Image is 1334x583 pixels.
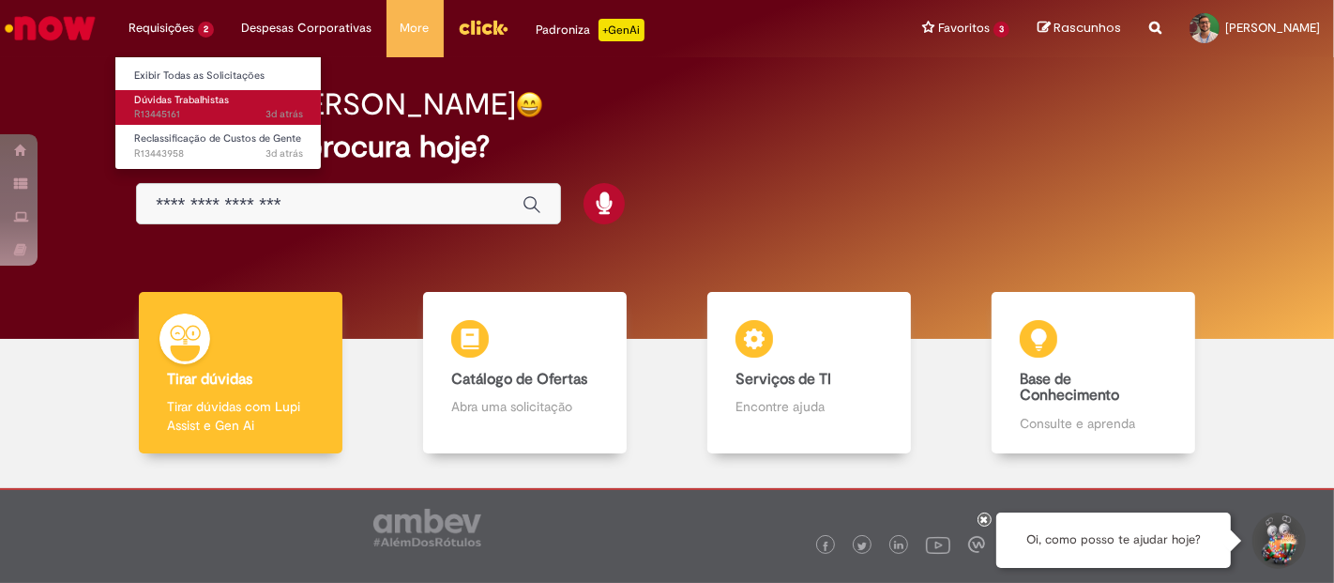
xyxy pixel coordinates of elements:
[1038,20,1121,38] a: Rascunhos
[265,107,303,121] span: 3d atrás
[537,19,644,41] div: Padroniza
[383,292,667,454] a: Catálogo de Ofertas Abra uma solicitação
[129,19,194,38] span: Requisições
[894,541,903,552] img: logo_footer_linkedin.png
[951,292,1235,454] a: Base de Conhecimento Consulte e aprenda
[451,370,587,389] b: Catálogo de Ofertas
[115,129,322,163] a: Aberto R13443958 : Reclassificação de Custos de Gente
[401,19,430,38] span: More
[451,397,599,416] p: Abra uma solicitação
[938,19,990,38] span: Favoritos
[265,146,303,161] span: 3d atrás
[993,22,1009,38] span: 3
[1020,370,1119,406] b: Base de Conhecimento
[265,107,303,121] time: 25/08/2025 15:53:21
[1250,513,1306,569] button: Iniciar Conversa de Suporte
[136,130,1198,163] h2: O que você procura hoje?
[926,532,950,557] img: logo_footer_youtube.png
[2,9,99,47] img: ServiceNow
[373,509,481,546] img: logo_footer_ambev_rotulo_gray.png
[134,93,229,107] span: Dúvidas Trabalhistas
[1225,20,1320,36] span: [PERSON_NAME]
[735,397,883,416] p: Encontre ajuda
[114,56,322,170] ul: Requisições
[136,88,516,121] h2: Boa tarde, [PERSON_NAME]
[167,397,314,435] p: Tirar dúvidas com Lupi Assist e Gen Ai
[667,292,951,454] a: Serviços de TI Encontre ajuda
[167,370,252,389] b: Tirar dúvidas
[458,13,508,41] img: click_logo_yellow_360x200.png
[735,370,831,389] b: Serviços de TI
[599,19,644,41] p: +GenAi
[857,542,867,551] img: logo_footer_twitter.png
[968,536,985,553] img: logo_footer_workplace.png
[115,66,322,86] a: Exibir Todas as Solicitações
[134,146,303,161] span: R13443958
[134,107,303,122] span: R13445161
[134,131,301,146] span: Reclassificação de Custos de Gente
[1054,19,1121,37] span: Rascunhos
[99,292,383,454] a: Tirar dúvidas Tirar dúvidas com Lupi Assist e Gen Ai
[821,542,830,551] img: logo_footer_facebook.png
[115,90,322,125] a: Aberto R13445161 : Dúvidas Trabalhistas
[198,22,214,38] span: 2
[1020,414,1167,433] p: Consulte e aprenda
[242,19,372,38] span: Despesas Corporativas
[516,91,543,118] img: happy-face.png
[265,146,303,161] time: 25/08/2025 12:00:41
[996,513,1231,568] div: Oi, como posso te ajudar hoje?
